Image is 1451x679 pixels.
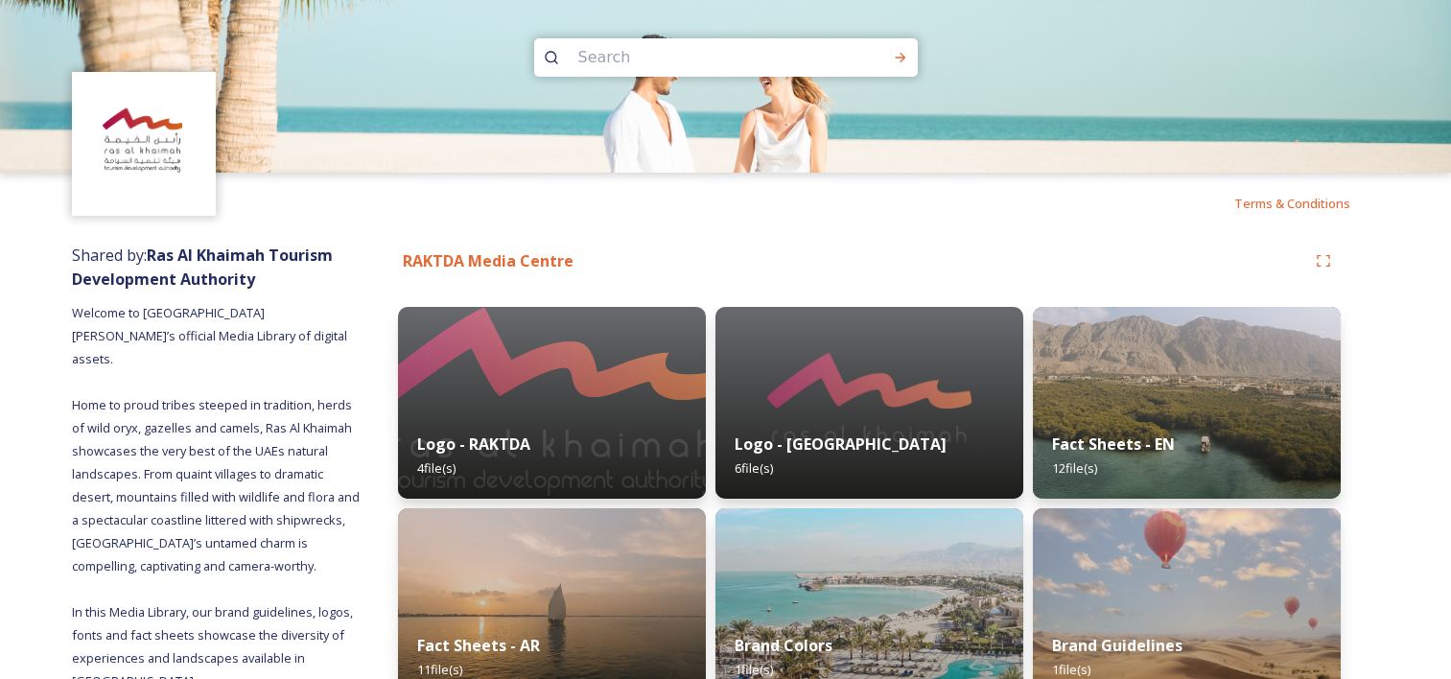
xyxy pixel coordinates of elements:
span: 1 file(s) [735,661,773,678]
strong: Ras Al Khaimah Tourism Development Authority [72,245,333,290]
input: Search [569,36,831,79]
span: Shared by: [72,245,333,290]
a: Terms & Conditions [1234,192,1379,215]
span: 12 file(s) [1052,459,1097,477]
strong: Brand Guidelines [1052,635,1182,656]
span: 6 file(s) [735,459,773,477]
img: f0db2a41-4a96-4f71-8a17-3ff40b09c344.jpg [1033,307,1341,499]
span: Terms & Conditions [1234,195,1350,212]
strong: RAKTDA Media Centre [403,250,573,271]
img: Logo_RAKTDA_RGB-01.png [75,75,214,214]
img: 41d62023-764c-459e-a281-54ac939b3615.jpg [715,307,1023,499]
strong: Logo - RAKTDA [417,433,530,455]
strong: Fact Sheets - AR [417,635,540,656]
span: 4 file(s) [417,459,456,477]
img: 5f4024f2-6cd2-418a-b37f-5bc11d69bb2d.jpg [398,307,706,499]
span: 11 file(s) [417,661,462,678]
strong: Fact Sheets - EN [1052,433,1175,455]
strong: Brand Colors [735,635,832,656]
strong: Logo - [GEOGRAPHIC_DATA] [735,433,947,455]
span: 1 file(s) [1052,661,1090,678]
